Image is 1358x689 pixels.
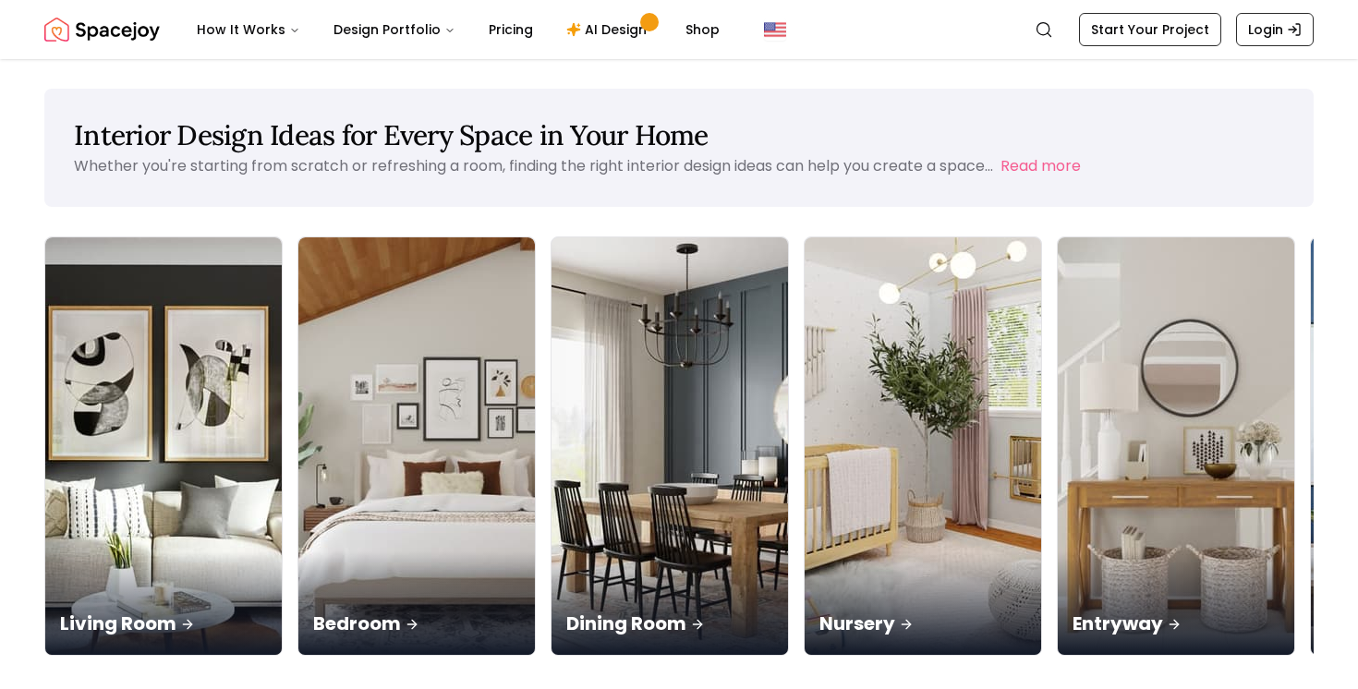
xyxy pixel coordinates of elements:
[74,155,993,176] p: Whether you're starting from scratch or refreshing a room, finding the right interior design idea...
[44,236,283,656] a: Living RoomLiving Room
[319,11,470,48] button: Design Portfolio
[297,236,536,656] a: BedroomBedroom
[551,236,789,656] a: Dining RoomDining Room
[1236,13,1314,46] a: Login
[182,11,315,48] button: How It Works
[182,11,734,48] nav: Main
[45,237,282,655] img: Living Room
[1058,237,1294,655] img: Entryway
[671,11,734,48] a: Shop
[819,610,1026,636] p: Nursery
[1057,236,1295,656] a: EntrywayEntryway
[552,237,788,655] img: Dining Room
[804,236,1042,656] a: NurseryNursery
[1073,610,1279,636] p: Entryway
[566,610,773,636] p: Dining Room
[74,118,1284,151] h1: Interior Design Ideas for Every Space in Your Home
[1000,155,1081,177] button: Read more
[474,11,548,48] a: Pricing
[44,11,160,48] img: Spacejoy Logo
[764,18,786,41] img: United States
[552,11,667,48] a: AI Design
[44,11,160,48] a: Spacejoy
[313,610,520,636] p: Bedroom
[60,610,267,636] p: Living Room
[1079,13,1221,46] a: Start Your Project
[298,237,535,655] img: Bedroom
[805,237,1041,655] img: Nursery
